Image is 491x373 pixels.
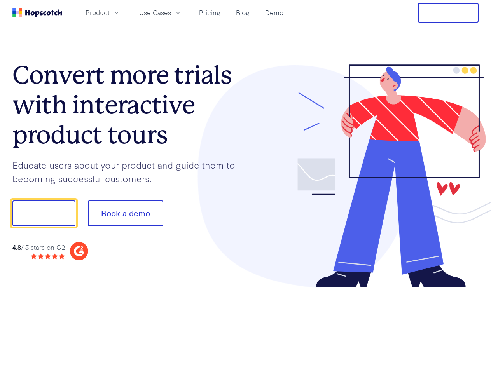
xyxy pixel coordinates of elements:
a: Blog [233,6,253,19]
span: Product [86,8,110,17]
div: / 5 stars on G2 [12,242,65,252]
button: Show me! [12,200,75,226]
button: Book a demo [88,200,163,226]
p: Educate users about your product and guide them to becoming successful customers. [12,158,246,185]
strong: 4.8 [12,242,21,251]
button: Free Trial [418,3,479,23]
button: Use Cases [135,6,187,19]
a: Home [12,8,62,17]
h1: Convert more trials with interactive product tours [12,60,246,150]
span: Use Cases [139,8,171,17]
button: Product [81,6,125,19]
a: Demo [262,6,287,19]
a: Pricing [196,6,224,19]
